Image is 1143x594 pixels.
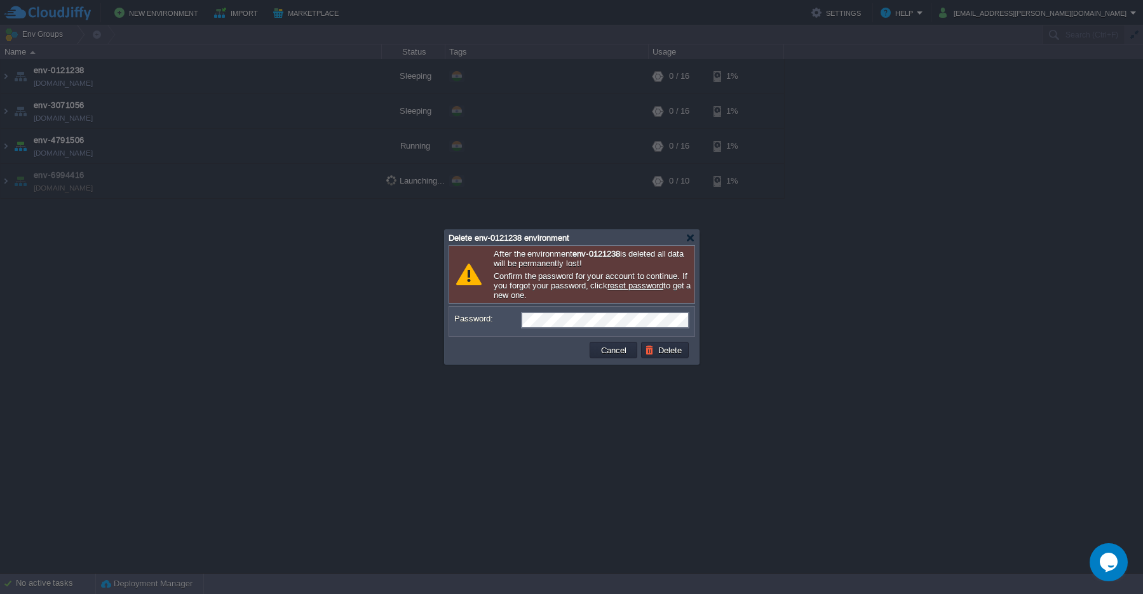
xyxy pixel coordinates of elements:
[645,344,686,356] button: Delete
[572,249,619,259] b: env-0121238
[454,312,520,325] label: Password:
[607,281,663,290] a: reset password
[494,249,691,268] p: After the environment is deleted all data will be permanently lost!
[449,233,569,243] span: Delete env-0121238 environment
[494,271,691,300] p: Confirm the password for your account to continue. If you forgot your password, click to get a ne...
[597,344,630,356] button: Cancel
[1090,543,1130,581] iframe: chat widget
